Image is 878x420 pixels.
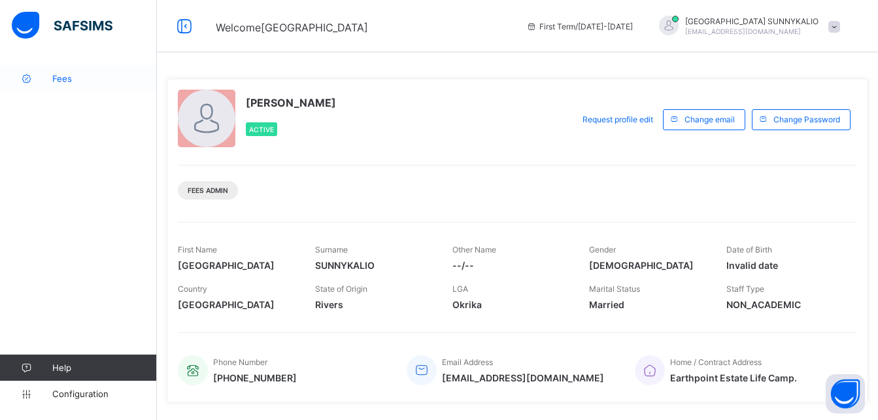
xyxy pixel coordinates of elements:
[178,245,217,254] span: First Name
[526,22,633,31] span: session/term information
[452,284,468,294] span: LGA
[589,299,707,310] span: Married
[589,260,707,271] span: [DEMOGRAPHIC_DATA]
[589,245,616,254] span: Gender
[773,114,840,124] span: Change Password
[452,299,570,310] span: Okrika
[826,374,865,413] button: Open asap
[178,299,295,310] span: [GEOGRAPHIC_DATA]
[52,73,157,84] span: Fees
[52,362,156,373] span: Help
[315,299,433,310] span: Rivers
[315,260,433,271] span: SUNNYKALIO
[249,126,274,133] span: Active
[178,284,207,294] span: Country
[12,12,112,39] img: safsims
[216,21,368,34] span: Welcome [GEOGRAPHIC_DATA]
[583,114,653,124] span: Request profile edit
[670,372,797,383] span: Earthpoint Estate Life Camp.
[442,372,604,383] span: [EMAIL_ADDRESS][DOMAIN_NAME]
[315,245,348,254] span: Surname
[178,260,295,271] span: [GEOGRAPHIC_DATA]
[442,357,493,367] span: Email Address
[452,260,570,271] span: --/--
[646,16,847,37] div: FLORENCESUNNYKALIO
[52,389,156,399] span: Configuration
[213,357,267,367] span: Phone Number
[213,372,297,383] span: [PHONE_NUMBER]
[589,284,640,294] span: Marital Status
[452,245,496,254] span: Other Name
[726,284,764,294] span: Staff Type
[726,299,844,310] span: NON_ACADEMIC
[685,16,819,26] span: [GEOGRAPHIC_DATA] SUNNYKALIO
[726,260,844,271] span: Invalid date
[315,284,367,294] span: State of Origin
[684,114,735,124] span: Change email
[670,357,762,367] span: Home / Contract Address
[726,245,772,254] span: Date of Birth
[246,96,336,109] span: [PERSON_NAME]
[188,186,228,194] span: Fees Admin
[685,27,801,35] span: [EMAIL_ADDRESS][DOMAIN_NAME]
